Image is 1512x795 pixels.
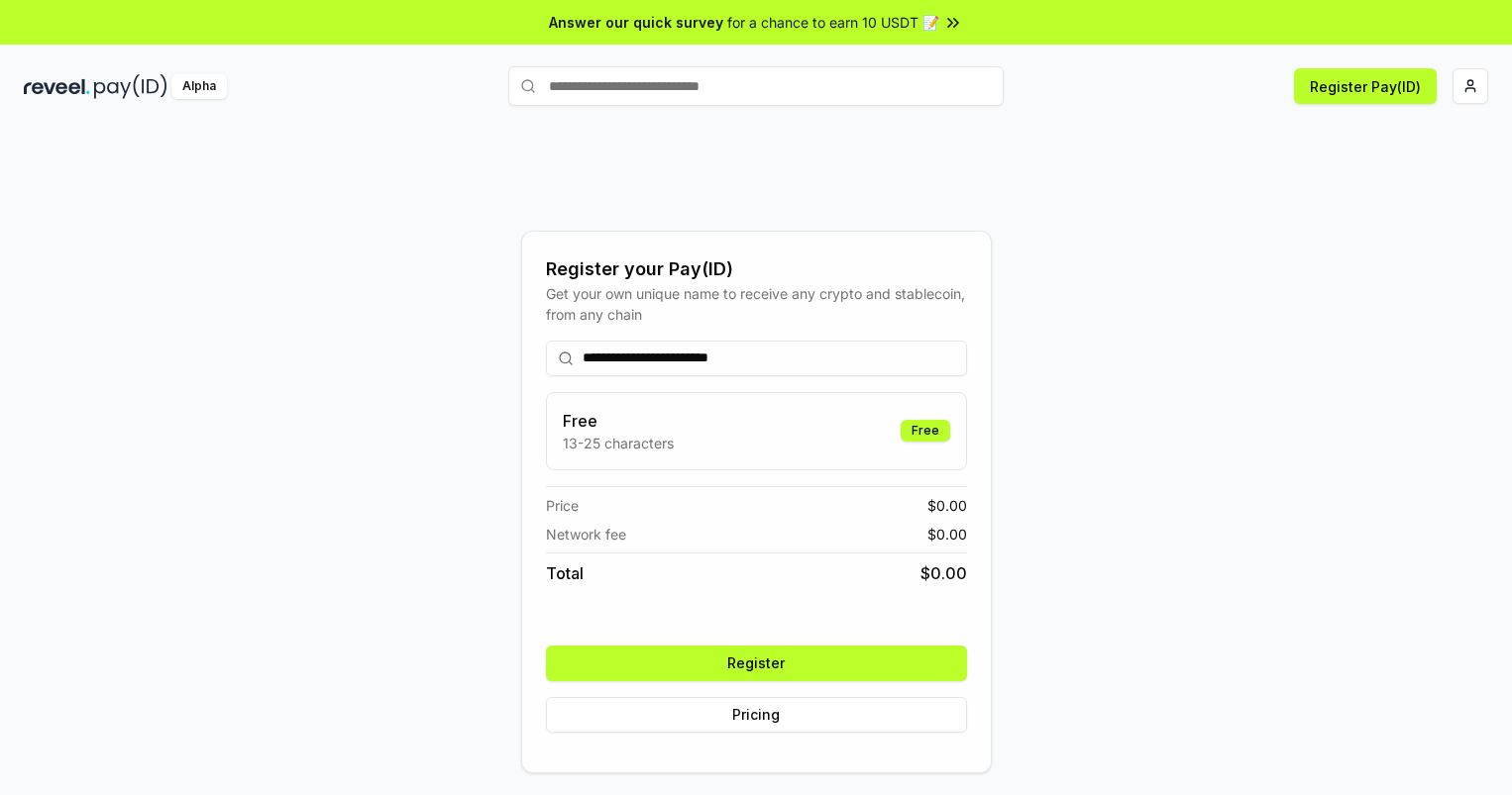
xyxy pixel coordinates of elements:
[563,433,674,453] p: 13-25 characters
[94,74,167,99] img: pay_id
[171,74,227,99] div: Alpha
[927,495,967,516] span: $ 0.00
[927,524,967,545] span: $ 0.00
[563,409,674,433] h3: Free
[920,561,967,585] span: $ 0.00
[24,74,90,99] img: reveel_dark
[727,12,939,33] span: for a chance to earn 10 USDT 📝
[546,283,967,325] div: Get your own unique name to receive any crypto and stablecoin, from any chain
[546,255,967,283] div: Register your Pay(ID)
[546,495,579,516] span: Price
[546,524,626,545] span: Network fee
[546,561,584,585] span: Total
[546,697,967,733] button: Pricing
[546,646,967,681] button: Register
[549,12,723,33] span: Answer our quick survey
[1294,68,1437,104] button: Register Pay(ID)
[901,420,950,442] div: Free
